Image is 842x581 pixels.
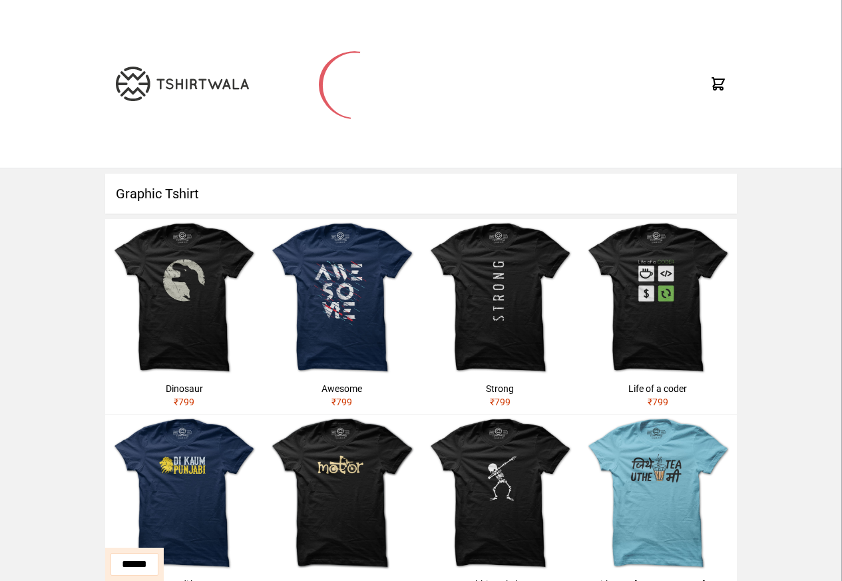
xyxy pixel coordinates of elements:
div: Awesome [268,382,415,395]
img: dinosaur.jpg [105,219,263,377]
div: Dinosaur [110,382,258,395]
div: Life of a coder [584,382,732,395]
img: life-of-a-coder.jpg [579,219,737,377]
img: TW-LOGO-400-104.png [116,67,249,101]
div: Strong [427,382,574,395]
a: Dinosaur₹799 [105,219,263,414]
a: Awesome₹799 [263,219,421,414]
a: Strong₹799 [421,219,579,414]
img: strong.jpg [421,219,579,377]
a: Life of a coder₹799 [579,219,737,414]
img: awesome.jpg [263,219,421,377]
span: ₹ 799 [490,397,511,407]
img: shera-di-kaum-punjabi-1.jpg [105,415,263,572]
img: jithe-tea-uthe-me.jpg [579,415,737,572]
img: motor.jpg [263,415,421,572]
img: skeleton-dabbing.jpg [421,415,579,572]
span: ₹ 799 [174,397,194,407]
span: ₹ 799 [648,397,668,407]
h1: Graphic Tshirt [105,174,737,214]
span: ₹ 799 [331,397,352,407]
